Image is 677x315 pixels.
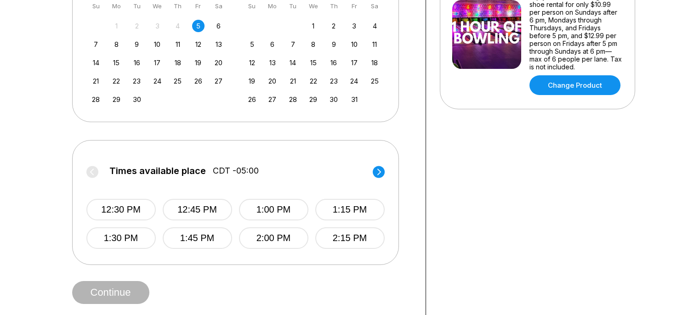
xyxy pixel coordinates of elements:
div: Choose Friday, September 12th, 2025 [192,38,205,51]
div: Choose Thursday, September 25th, 2025 [171,75,184,87]
div: Choose Monday, September 15th, 2025 [110,56,123,69]
div: Choose Thursday, October 2nd, 2025 [328,20,340,32]
div: Choose Wednesday, October 29th, 2025 [307,93,319,106]
div: Choose Monday, September 29th, 2025 [110,93,123,106]
div: Choose Wednesday, September 10th, 2025 [151,38,164,51]
div: Choose Sunday, September 21st, 2025 [90,75,102,87]
div: Choose Friday, September 5th, 2025 [192,20,205,32]
div: Choose Sunday, September 14th, 2025 [90,56,102,69]
div: Not available Monday, September 1st, 2025 [110,20,123,32]
div: Choose Wednesday, October 15th, 2025 [307,56,319,69]
div: Choose Thursday, October 30th, 2025 [328,93,340,106]
div: Choose Thursday, October 23rd, 2025 [328,75,340,87]
div: Choose Monday, September 8th, 2025 [110,38,123,51]
button: 1:30 PM [86,227,156,249]
div: Choose Thursday, October 16th, 2025 [328,56,340,69]
div: Choose Saturday, October 4th, 2025 [369,20,381,32]
div: Choose Thursday, September 11th, 2025 [171,38,184,51]
div: Choose Sunday, October 26th, 2025 [246,93,258,106]
div: Choose Monday, October 6th, 2025 [266,38,279,51]
a: Change Product [529,75,620,95]
div: Choose Saturday, October 18th, 2025 [369,56,381,69]
div: Choose Wednesday, September 17th, 2025 [151,56,164,69]
div: Choose Tuesday, October 28th, 2025 [287,93,299,106]
div: Choose Tuesday, September 30th, 2025 [131,93,143,106]
div: Choose Friday, October 3rd, 2025 [348,20,360,32]
div: month 2025-10 [245,19,382,106]
div: Choose Tuesday, October 14th, 2025 [287,56,299,69]
div: Choose Monday, October 27th, 2025 [266,93,279,106]
button: 12:45 PM [163,199,232,220]
div: Choose Wednesday, October 22nd, 2025 [307,75,319,87]
div: Choose Tuesday, October 7th, 2025 [287,38,299,51]
div: Choose Sunday, October 19th, 2025 [246,75,258,87]
button: 1:15 PM [315,199,385,220]
div: Choose Monday, October 13th, 2025 [266,56,279,69]
button: 12:30 PM [86,199,156,220]
div: Choose Sunday, September 28th, 2025 [90,93,102,106]
div: Choose Friday, September 19th, 2025 [192,56,205,69]
div: Not available Wednesday, September 3rd, 2025 [151,20,164,32]
div: Choose Saturday, October 11th, 2025 [369,38,381,51]
button: 1:00 PM [239,199,308,220]
div: Choose Saturday, October 25th, 2025 [369,75,381,87]
button: 2:15 PM [315,227,385,249]
div: Choose Tuesday, September 16th, 2025 [131,56,143,69]
div: Choose Sunday, September 7th, 2025 [90,38,102,51]
div: Choose Wednesday, October 8th, 2025 [307,38,319,51]
div: Choose Saturday, September 13th, 2025 [212,38,225,51]
div: Choose Tuesday, September 9th, 2025 [131,38,143,51]
div: Choose Monday, October 20th, 2025 [266,75,279,87]
div: Choose Wednesday, October 1st, 2025 [307,20,319,32]
button: 1:45 PM [163,227,232,249]
div: Choose Friday, October 17th, 2025 [348,56,360,69]
div: Choose Saturday, September 6th, 2025 [212,20,225,32]
div: Not available Thursday, September 4th, 2025 [171,20,184,32]
div: Choose Friday, October 10th, 2025 [348,38,360,51]
div: Choose Wednesday, September 24th, 2025 [151,75,164,87]
div: Choose Sunday, October 12th, 2025 [246,56,258,69]
div: Choose Friday, September 26th, 2025 [192,75,205,87]
div: Choose Saturday, September 27th, 2025 [212,75,225,87]
div: Choose Tuesday, September 23rd, 2025 [131,75,143,87]
div: Choose Sunday, October 5th, 2025 [246,38,258,51]
div: Not available Tuesday, September 2nd, 2025 [131,20,143,32]
span: Times available place [109,166,206,176]
span: CDT -05:00 [213,166,259,176]
div: Choose Friday, October 24th, 2025 [348,75,360,87]
button: 2:00 PM [239,227,308,249]
div: Choose Thursday, September 18th, 2025 [171,56,184,69]
div: Choose Thursday, October 9th, 2025 [328,38,340,51]
div: Choose Monday, September 22nd, 2025 [110,75,123,87]
div: month 2025-09 [89,19,227,106]
div: Choose Friday, October 31st, 2025 [348,93,360,106]
div: Choose Saturday, September 20th, 2025 [212,56,225,69]
div: Choose Tuesday, October 21st, 2025 [287,75,299,87]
